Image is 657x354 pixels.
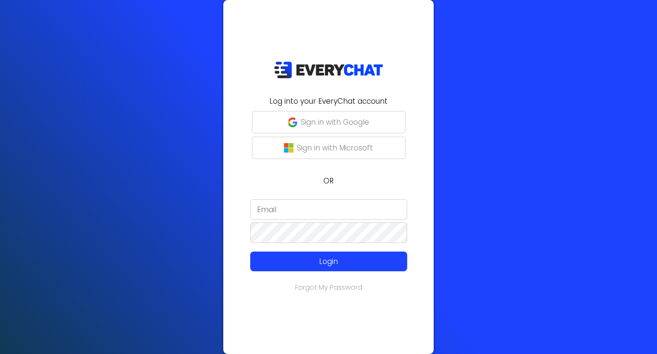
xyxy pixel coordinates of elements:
button: Sign in with Microsoft [252,137,405,159]
h2: Log into your EveryChat account [228,96,429,107]
input: Email [250,199,407,220]
button: Login [250,252,407,271]
img: google-g.png [288,117,297,127]
p: Login [266,256,391,267]
img: microsoft-logo.png [284,143,293,153]
img: EveryChat_logo_dark.png [274,61,383,79]
a: Forgot My Password [295,282,362,292]
p: Sign in with Microsoft [297,142,373,153]
p: Sign in with Google [301,117,369,128]
p: OR [228,175,429,186]
button: Sign in with Google [252,111,405,133]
